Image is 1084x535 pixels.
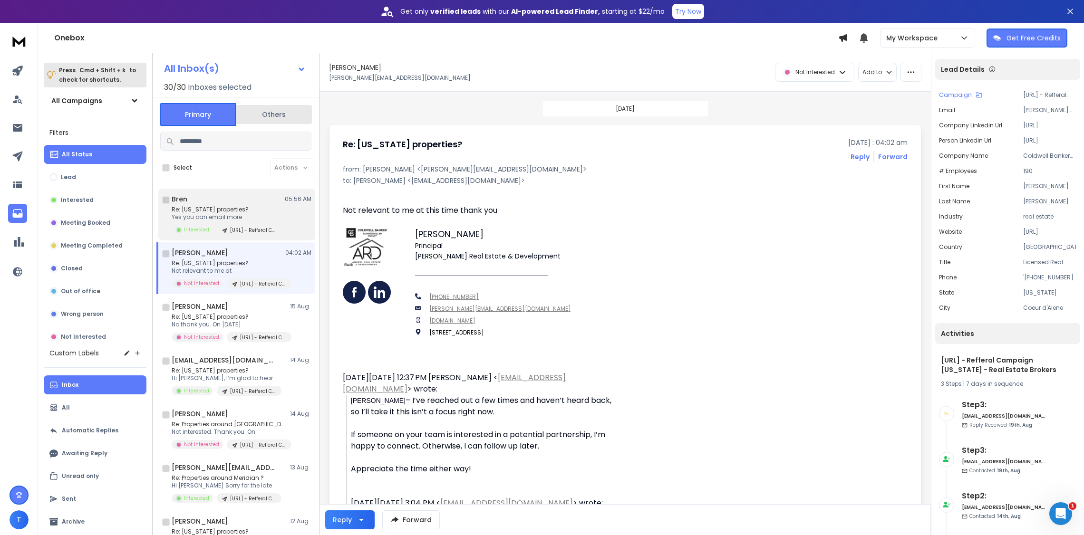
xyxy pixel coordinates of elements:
p: Get only with our starting at $22/mo [400,7,665,16]
h6: Step 3 : [962,445,1045,456]
p: 04:02 AM [285,249,311,257]
p: Sent [62,495,76,503]
img: logo [10,32,29,50]
p: [PERSON_NAME] [1023,198,1076,205]
p: Contacted [969,513,1021,520]
p: Press to check for shortcuts. [59,66,136,85]
p: Hi [PERSON_NAME], I’m glad to hear [172,374,281,382]
p: All Status [62,151,92,158]
p: from: [PERSON_NAME] <[PERSON_NAME][EMAIL_ADDRESS][DOMAIN_NAME]> [343,164,908,174]
h1: [URL] - Refferal Campaign [US_STATE] - Real Estate Brokers [941,355,1074,374]
button: Campaign [939,91,982,99]
p: [URL] - Refferal Campaign [US_STATE] - Real Estate Brokers [240,334,286,341]
span: 30 / 30 [164,82,186,93]
p: [URL][DOMAIN_NAME] [1023,228,1076,236]
p: [URL] - Refferal Campaign [US_STATE] - Real Estate Brokers [230,495,276,502]
p: Not Interested [184,280,219,287]
p: Company Name [939,152,988,160]
p: Coeur d'Alene [1023,304,1076,312]
p: '[PHONE_NUMBER] [1023,274,1076,281]
h1: Onebox [54,32,838,44]
p: Automatic Replies [62,427,118,434]
p: 05:56 AM [285,195,311,203]
p: Re: [US_STATE] properties? [172,367,281,374]
p: Awaiting Reply [62,449,107,457]
button: All Status [44,145,146,164]
p: 12 Aug [290,517,311,525]
p: Re: Properties around [GEOGRAPHIC_DATA] ? [172,420,286,428]
h3: [PERSON_NAME] [415,228,571,240]
p: [DATE] : 04:02 am [848,138,908,147]
p: Meeting Booked [61,219,110,227]
p: Company Linkedin Url [939,122,1002,129]
div: Forward [878,152,908,162]
p: Last Name [939,198,970,205]
button: Forward [382,510,440,529]
p: [URL] - Refferal Campaign [US_STATE] - Real Estate Brokers [240,441,286,449]
p: Interested [184,387,209,394]
img: link-icon-2x.png [415,317,421,323]
p: Reply Received [969,421,1032,429]
h1: Bren [172,194,187,204]
button: Reply [325,510,375,529]
p: [DATE] [616,105,635,113]
p: Not interested. Thank you. On [172,428,286,436]
div: Not relevant to me at this time thank you [343,205,620,216]
iframe: Intercom live chat [1049,502,1072,525]
p: industry [939,213,963,220]
img: AIorK4zHhwKNUhj0R-gXrlLGasDipj_kxCe5odyhh0F-X98cV4hQz8_C34kVX8gOqW8kTSaKuqB7N_OZr6Ga [343,228,388,267]
div: If someone on your team is interested in a potential partnership, I’m happy to connect. Otherwise... [351,429,620,452]
span: Cmd + Shift + k [78,65,127,76]
button: Meeting Completed [44,236,146,255]
span: 3 Steps [941,380,962,388]
a: [EMAIL_ADDRESS][DOMAIN_NAME] [343,372,566,394]
p: Unread only [62,472,99,480]
button: Interested [44,191,146,210]
p: 15 Aug [290,303,311,310]
p: City [939,304,950,312]
p: My Workspace [886,33,941,43]
p: Not relevant to me at [172,267,286,275]
p: 13 Aug [290,464,311,471]
p: [URL][DOMAIN_NAME] [1023,137,1076,144]
button: Try Now [672,4,704,19]
img: facebook [343,281,366,304]
h3: Inboxes selected [188,82,252,93]
strong: AI-powered Lead Finder, [511,7,600,16]
p: Archive [62,518,85,525]
button: Others [236,104,312,125]
p: [PERSON_NAME][EMAIL_ADDRESS][DOMAIN_NAME] [1023,106,1076,114]
p: State [939,289,954,296]
p: Lead [61,173,76,181]
img: email-icon-2x.png [415,305,421,311]
p: [URL] - Refferal Campaign [US_STATE] - Real Estate Brokers [1023,91,1076,99]
p: Email [939,106,955,114]
button: T [10,510,29,529]
h1: [PERSON_NAME] [172,409,228,419]
h1: All Inbox(s) [164,64,219,73]
div: Activities [935,323,1080,344]
p: Person Linkedin Url [939,137,991,144]
p: Not Interested [795,68,835,76]
button: All [44,398,146,417]
p: 14 Aug [290,410,311,418]
p: Phone [939,274,957,281]
p: First Name [939,182,969,190]
p: [US_STATE] [1023,289,1076,296]
p: Wrong person [61,310,104,318]
p: Meeting Completed [61,242,123,249]
p: Lead Details [941,65,985,74]
p: [GEOGRAPHIC_DATA] [1023,243,1076,251]
p: Interested [184,226,209,233]
div: | [941,380,1074,388]
p: Out of office [61,287,100,295]
h1: [PERSON_NAME] [329,63,381,72]
span: 19th, Aug [1009,421,1032,429]
p: Not Interested [61,333,106,341]
p: # Employees [939,167,977,175]
a: [EMAIL_ADDRESS][DOMAIN_NAME] [440,497,573,508]
span: 19th, Aug [997,467,1020,474]
button: Not Interested [44,327,146,346]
